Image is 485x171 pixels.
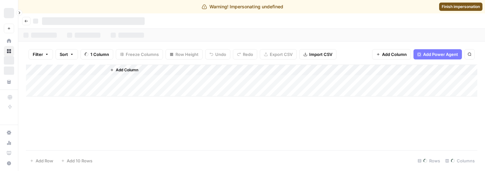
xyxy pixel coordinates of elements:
button: Filter [29,49,53,59]
div: Rows [415,156,443,166]
a: Your Data [4,77,14,87]
button: Freeze Columns [116,49,163,59]
span: Redo [243,51,253,58]
a: Finish impersonation [439,3,482,11]
a: Browse [4,46,14,56]
button: Add Power Agent [413,49,462,59]
span: Sort [60,51,68,58]
a: Learning Hub [4,148,14,158]
button: 1 Column [81,49,113,59]
button: Undo [205,49,230,59]
span: Add Column [116,67,138,73]
button: Export CSV [260,49,297,59]
span: Import CSV [309,51,332,58]
span: Add Power Agent [423,51,458,58]
span: Add Row [36,158,53,164]
span: Export CSV [270,51,293,58]
button: Redo [233,49,257,59]
button: Row Height [166,49,203,59]
span: Finish impersonation [442,4,480,10]
button: Sort [55,49,78,59]
span: Row Height [175,51,199,58]
span: Add 10 Rows [67,158,92,164]
button: Add 10 Rows [57,156,96,166]
a: Settings [4,128,14,138]
button: Import CSV [299,49,336,59]
button: Add Row [26,156,57,166]
a: Home [4,36,14,46]
span: Freeze Columns [126,51,159,58]
div: Columns [443,156,477,166]
button: Help + Support [4,158,14,168]
span: Add Column [382,51,407,58]
span: 1 Column [90,51,109,58]
span: Undo [215,51,226,58]
button: Add Column [372,49,411,59]
span: Filter [33,51,43,58]
button: Add Column [107,66,141,74]
div: Warning! Impersonating undefined [202,4,283,10]
a: Usage [4,138,14,148]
